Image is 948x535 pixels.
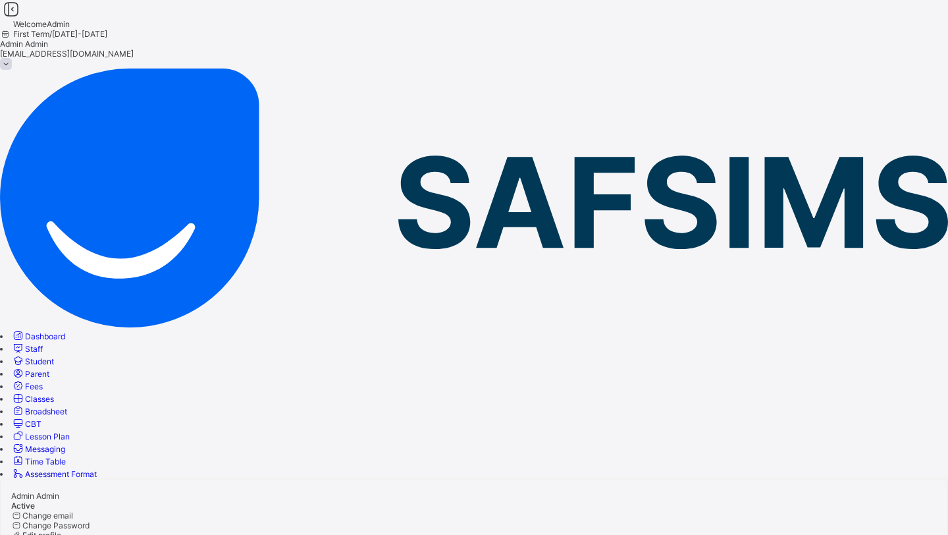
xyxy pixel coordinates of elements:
span: Time Table [25,457,66,466]
a: Time Table [11,457,66,466]
a: Fees [11,381,43,391]
span: Change Password [22,521,90,530]
span: Student [25,356,54,366]
span: Lesson Plan [25,432,70,441]
a: Parent [11,369,49,379]
span: Change email [22,511,73,521]
span: Messaging [25,444,65,454]
a: Messaging [11,444,65,454]
a: Staff [11,344,43,354]
a: Student [11,356,54,366]
span: Active [11,501,35,511]
span: Assessment Format [25,469,97,479]
a: Lesson Plan [11,432,70,441]
a: CBT [11,419,41,429]
span: CBT [25,419,41,429]
span: Classes [25,394,54,404]
a: Assessment Format [11,469,97,479]
span: Admin Admin [11,491,59,501]
span: Broadsheet [25,407,67,416]
span: Dashboard [25,331,65,341]
a: Classes [11,394,54,404]
span: Fees [25,381,43,391]
a: Broadsheet [11,407,67,416]
a: Dashboard [11,331,65,341]
span: Welcome Admin [13,19,70,29]
span: Staff [25,344,43,354]
span: Parent [25,369,49,379]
